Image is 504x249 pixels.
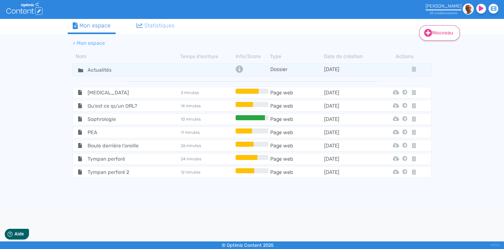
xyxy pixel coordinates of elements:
a: Statistiques [131,19,180,33]
span: Tympan perforé [83,155,154,163]
input: Nom de dossier [83,65,130,74]
small: 25 crédit restant [430,11,457,15]
span: Tympan perforé 2 [83,168,154,176]
td: Page web [270,115,324,123]
span: Sophrologie [83,115,154,123]
div: Mon espace [73,21,111,30]
td: [DATE] [324,155,378,163]
span: Boule derrière l'oreille [83,142,154,150]
td: 24 minutes [180,155,234,163]
th: Actions [401,53,409,60]
nav: breadcrumb [68,36,383,51]
th: Info/Score [234,53,270,60]
td: Page web [270,128,324,136]
span: Qu'est ce qu'un ORL? [83,102,154,110]
td: Page web [270,142,324,150]
th: Type [270,53,324,60]
a: Mon espace [68,19,116,34]
span: [MEDICAL_DATA] [83,89,154,97]
span: s [443,11,445,15]
small: © Optimiz Content 2025 [222,243,274,248]
td: [DATE] [324,102,378,110]
td: [DATE] [324,89,378,97]
td: [DATE] [324,128,378,136]
td: [DATE] [324,115,378,123]
div: [PERSON_NAME] [426,3,461,9]
td: Page web [270,102,324,110]
div: V1.13.5 [490,241,499,249]
th: Date de création [324,53,378,60]
span: PEA [83,128,154,136]
td: 26 minutes [180,142,234,150]
td: 12 minutes [180,168,234,176]
td: Dossier [270,65,324,74]
td: [DATE] [324,142,378,150]
td: [DATE] [324,168,378,176]
td: [DATE] [324,65,378,74]
th: Temps d'écriture [180,53,234,60]
li: > Mon espace [73,39,105,47]
td: Page web [270,89,324,97]
td: Page web [270,168,324,176]
td: 14 minutes [180,102,234,110]
a: Nouveau [419,25,460,41]
td: 3 minutes [180,89,234,97]
div: Statistiques [136,21,175,30]
th: Nom [72,53,180,60]
td: 11 minutes [180,128,234,136]
td: Page web [270,155,324,163]
td: 10 minutes [180,115,234,123]
span: s [456,11,457,15]
img: 0c5b100848a832c50bd42ffb4e9f3f61 [463,3,474,15]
